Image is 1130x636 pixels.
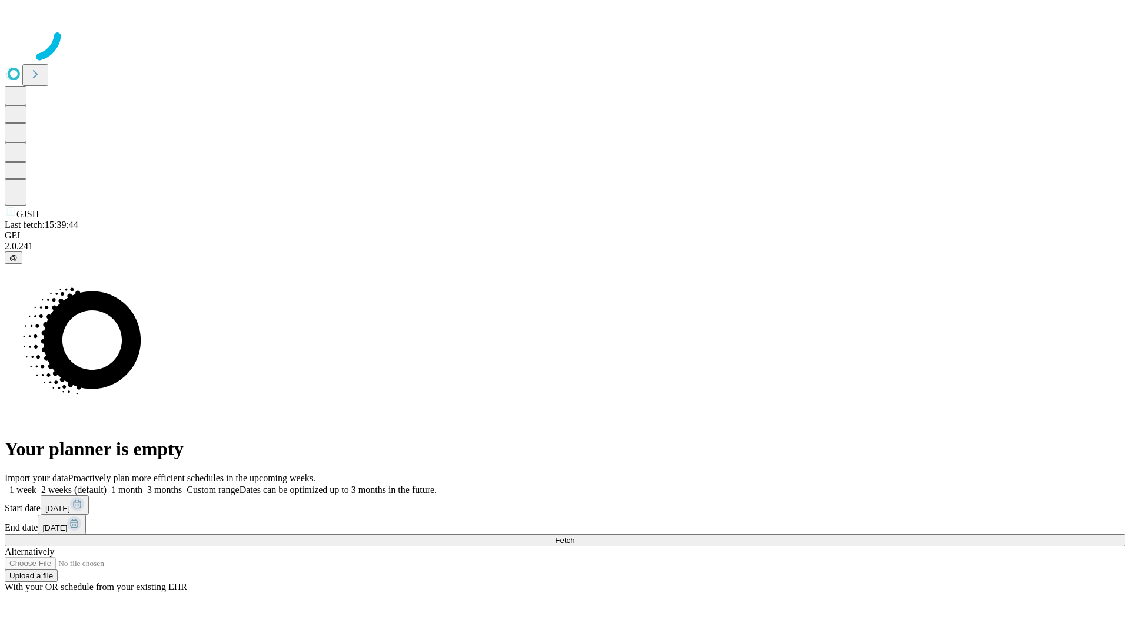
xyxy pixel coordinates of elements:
[5,495,1125,515] div: Start date
[5,569,58,582] button: Upload a file
[5,241,1125,251] div: 2.0.241
[41,485,107,495] span: 2 weeks (default)
[555,536,574,545] span: Fetch
[5,582,187,592] span: With your OR schedule from your existing EHR
[16,209,39,219] span: GJSH
[111,485,142,495] span: 1 month
[5,230,1125,241] div: GEI
[42,524,67,532] span: [DATE]
[5,515,1125,534] div: End date
[68,473,315,483] span: Proactively plan more efficient schedules in the upcoming weeks.
[187,485,239,495] span: Custom range
[147,485,182,495] span: 3 months
[9,253,18,262] span: @
[5,438,1125,460] h1: Your planner is empty
[38,515,86,534] button: [DATE]
[240,485,437,495] span: Dates can be optimized up to 3 months in the future.
[41,495,89,515] button: [DATE]
[45,504,70,513] span: [DATE]
[5,251,22,264] button: @
[5,473,68,483] span: Import your data
[5,220,78,230] span: Last fetch: 15:39:44
[5,534,1125,546] button: Fetch
[5,546,54,556] span: Alternatively
[9,485,36,495] span: 1 week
